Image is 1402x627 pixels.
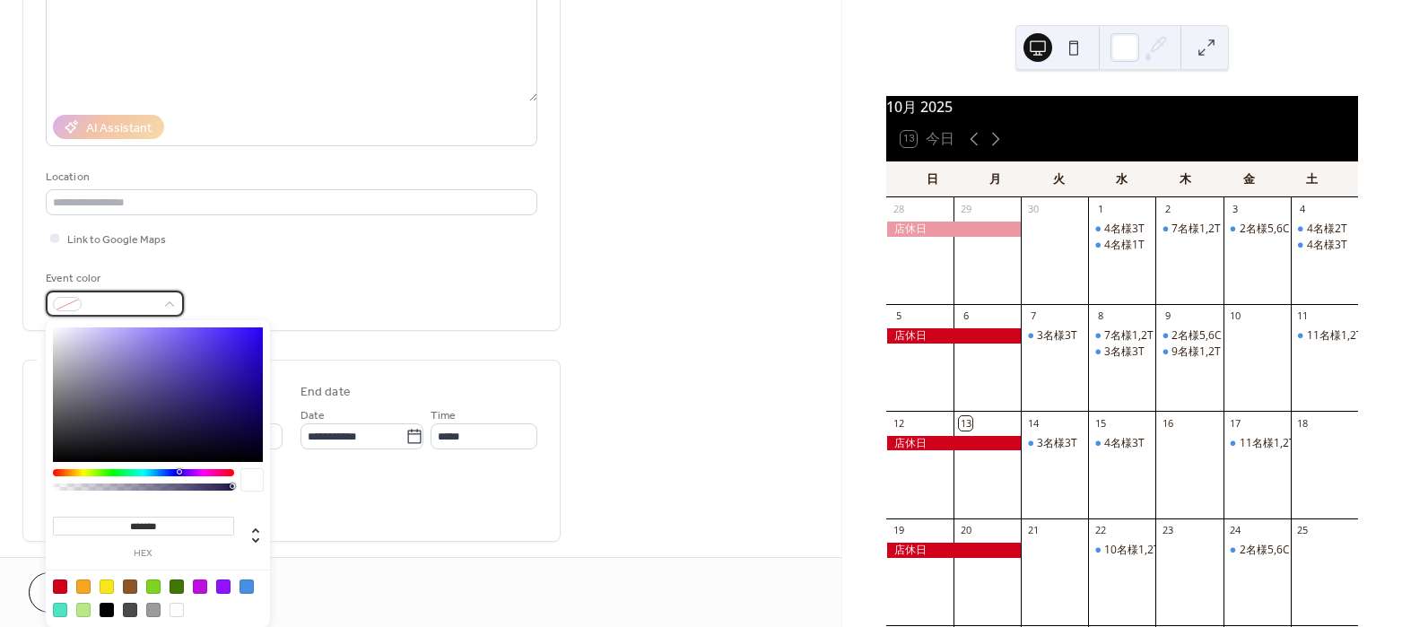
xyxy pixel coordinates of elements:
[76,603,91,617] div: #B8E986
[1088,543,1155,558] div: 10名様1,2T
[1296,203,1310,216] div: 4
[1093,309,1107,323] div: 8
[1296,309,1310,323] div: 11
[959,203,972,216] div: 29
[1229,309,1242,323] div: 10
[1307,238,1347,253] div: 4名様3T
[1217,161,1281,197] div: 金
[1307,222,1347,237] div: 4名様2T
[892,309,905,323] div: 5
[1026,203,1040,216] div: 30
[1240,222,1290,237] div: 2名様5,6C
[1223,222,1291,237] div: 2名様5,6C
[1291,222,1358,237] div: 4名様2T
[1223,436,1291,451] div: 11名様1,2T
[29,572,139,613] button: Cancel
[1229,203,1242,216] div: 3
[1296,524,1310,537] div: 25
[886,222,1021,237] div: 店休日
[1088,344,1155,360] div: 3名様3T
[886,96,1358,118] div: 10月 2025
[1291,328,1358,344] div: 11名様1,2T
[1104,328,1154,344] div: 7名様1,2T
[892,524,905,537] div: 19
[892,203,905,216] div: 28
[67,231,166,249] span: Link to Google Maps
[239,579,254,594] div: #4A90E2
[46,168,534,187] div: Location
[1037,328,1077,344] div: 3名様3T
[123,579,137,594] div: #8B572A
[886,543,1021,558] div: 店休日
[146,579,161,594] div: #7ED321
[886,436,1021,451] div: 店休日
[1093,203,1107,216] div: 1
[1171,222,1221,237] div: 7名様1,2T
[431,406,456,425] span: Time
[1027,161,1091,197] div: 火
[1161,203,1174,216] div: 2
[1088,238,1155,253] div: 4名様1T
[1161,309,1174,323] div: 9
[300,406,325,425] span: Date
[1091,161,1154,197] div: 水
[170,579,184,594] div: #417505
[1093,416,1107,430] div: 15
[1161,524,1174,537] div: 23
[53,549,234,559] label: hex
[1229,416,1242,430] div: 17
[1155,222,1223,237] div: 7名様1,2T
[1171,344,1221,360] div: 9名様1,2T
[892,416,905,430] div: 12
[1104,436,1145,451] div: 4名様3T
[100,603,114,617] div: #000000
[170,603,184,617] div: #FFFFFF
[1026,524,1040,537] div: 21
[76,579,91,594] div: #F5A623
[1229,524,1242,537] div: 24
[193,579,207,594] div: #BD10E0
[1088,222,1155,237] div: 4名様3T
[146,603,161,617] div: #9B9B9B
[1093,524,1107,537] div: 22
[1171,328,1222,344] div: 2名様5,6C
[1161,416,1174,430] div: 16
[1026,416,1040,430] div: 14
[1021,436,1088,451] div: 3名様3T
[216,579,231,594] div: #9013FE
[300,383,351,402] div: End date
[963,161,1027,197] div: 月
[100,579,114,594] div: #F8E71C
[886,328,1021,344] div: 店休日
[1155,328,1223,344] div: 2名様5,6C
[1223,543,1291,558] div: 2名様5,6C
[959,524,972,537] div: 20
[1296,416,1310,430] div: 18
[1291,238,1358,253] div: 4名様3T
[53,579,67,594] div: #D0021B
[1088,436,1155,451] div: 4名様3T
[1307,328,1363,344] div: 11名様1,2T
[1240,543,1290,558] div: 2名様5,6C
[959,309,972,323] div: 6
[46,269,180,288] div: Event color
[1240,436,1295,451] div: 11名様1,2T
[53,603,67,617] div: #50E3C2
[1104,344,1145,360] div: 3名様3T
[1155,344,1223,360] div: 9名様1,2T
[1026,309,1040,323] div: 7
[1104,222,1145,237] div: 4名様3T
[1104,543,1160,558] div: 10名様1,2T
[959,416,972,430] div: 13
[1154,161,1217,197] div: 木
[1280,161,1344,197] div: 土
[123,603,137,617] div: #4A4A4A
[1104,238,1145,253] div: 4名様1T
[1037,436,1077,451] div: 3名様3T
[1088,328,1155,344] div: 7名様1,2T
[901,161,964,197] div: 日
[1021,328,1088,344] div: 3名様3T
